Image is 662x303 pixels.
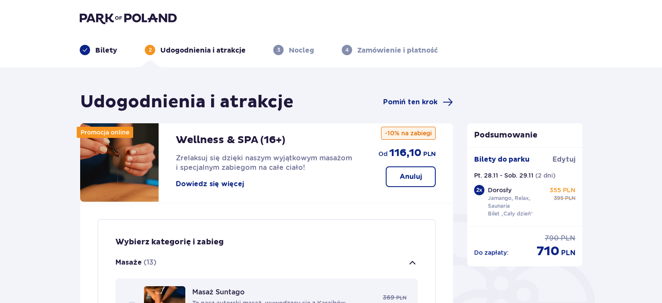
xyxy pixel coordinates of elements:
[474,185,484,195] div: 2 x
[561,248,575,258] span: PLN
[554,194,563,202] span: 395
[95,46,117,55] p: Bilety
[537,243,559,259] span: 710
[176,179,244,189] button: Dowiedz się więcej
[565,194,575,202] span: PLN
[550,186,575,194] p: 355 PLN
[400,172,422,181] p: Anuluj
[145,45,246,55] div: 2Udogodnienia i atrakcje
[345,46,349,54] p: 4
[357,46,438,55] p: Zamówienie i płatność
[160,46,246,55] p: Udogodnienia i atrakcje
[149,46,152,54] p: 2
[77,127,133,138] div: Promocja online
[383,97,437,107] span: Pomiń ten krok
[545,234,559,243] span: 790
[80,45,117,55] div: Bilety
[561,234,575,243] span: PLN
[396,294,406,302] span: PLN
[488,186,512,194] p: Dorosły
[389,147,422,159] span: 116,10
[383,97,453,107] a: Pomiń ten krok
[535,171,556,180] p: ( 2 dni )
[342,45,438,55] div: 4Zamówienie i płatność
[176,154,352,172] span: Zrelaksuj się dzięki naszym wyjątkowym masażom i specjalnym zabiegom na całe ciało!
[474,155,530,164] p: Bilety do parku
[277,46,280,54] p: 3
[116,237,224,247] p: Wybierz kategorię i zabieg
[553,155,575,164] span: Edytuj
[386,166,436,187] button: Anuluj
[289,46,314,55] p: Nocleg
[80,91,294,113] h1: Udogodnienia i atrakcje
[488,210,533,218] p: Bilet „Cały dzień”
[80,123,159,202] img: attraction
[383,293,394,302] p: 369
[381,127,436,140] p: -10% na zabiegi
[192,288,245,296] p: Masaż Suntago
[474,171,534,180] p: Pt. 28.11 - Sob. 29.11
[116,247,418,278] button: Masaże(13)
[378,150,387,158] span: od
[467,130,583,141] p: Podsumowanie
[80,12,177,24] img: Park of Poland logo
[144,258,156,267] p: (13)
[423,150,436,159] span: PLN
[273,45,314,55] div: 3Nocleg
[488,194,547,210] p: Jamango, Relax, Saunaria
[176,134,285,147] p: Wellness & SPA (16+)
[474,248,509,257] p: Do zapłaty :
[116,258,142,267] p: Masaże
